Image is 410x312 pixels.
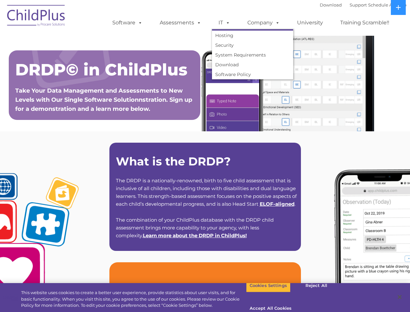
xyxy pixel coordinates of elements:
a: Learn more about the DRDP in ChildPlus [143,232,245,239]
a: Download [212,60,293,70]
a: Training Scramble!! [334,16,396,29]
button: Cookies Settings [246,279,291,292]
a: IT [212,16,237,29]
a: ELOF-aligned [260,201,294,207]
a: University [291,16,329,29]
a: Download [320,2,342,7]
a: Software Policy [212,70,293,79]
a: Assessments [153,16,208,29]
div: This website uses cookies to create a better user experience, provide statistics about user visit... [21,290,246,309]
span: ! [143,232,247,239]
a: Schedule A Demo [368,2,406,7]
span: The combination of your ChildPlus database with the DRDP child assessment brings more capability ... [116,217,274,239]
a: Security [212,40,293,50]
button: Close [392,290,407,304]
button: Reject All [296,279,337,292]
a: System Requirements [212,50,293,60]
a: Support [350,2,367,7]
font: | [320,2,406,7]
span: Take Your Data Management and Assessments to New Levels with Our Single Software Solutionnstratio... [15,87,192,112]
a: Hosting [212,31,293,40]
img: ChildPlus by Procare Solutions [4,0,69,33]
strong: What is the DRDP? [116,154,231,168]
span: The DRDP is a nationally-renowned, birth to five child assessment that is inclusive of all childr... [116,177,297,207]
a: Company [241,16,286,29]
span: DRDP© in ChildPlus [15,60,187,80]
a: Software [106,16,149,29]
